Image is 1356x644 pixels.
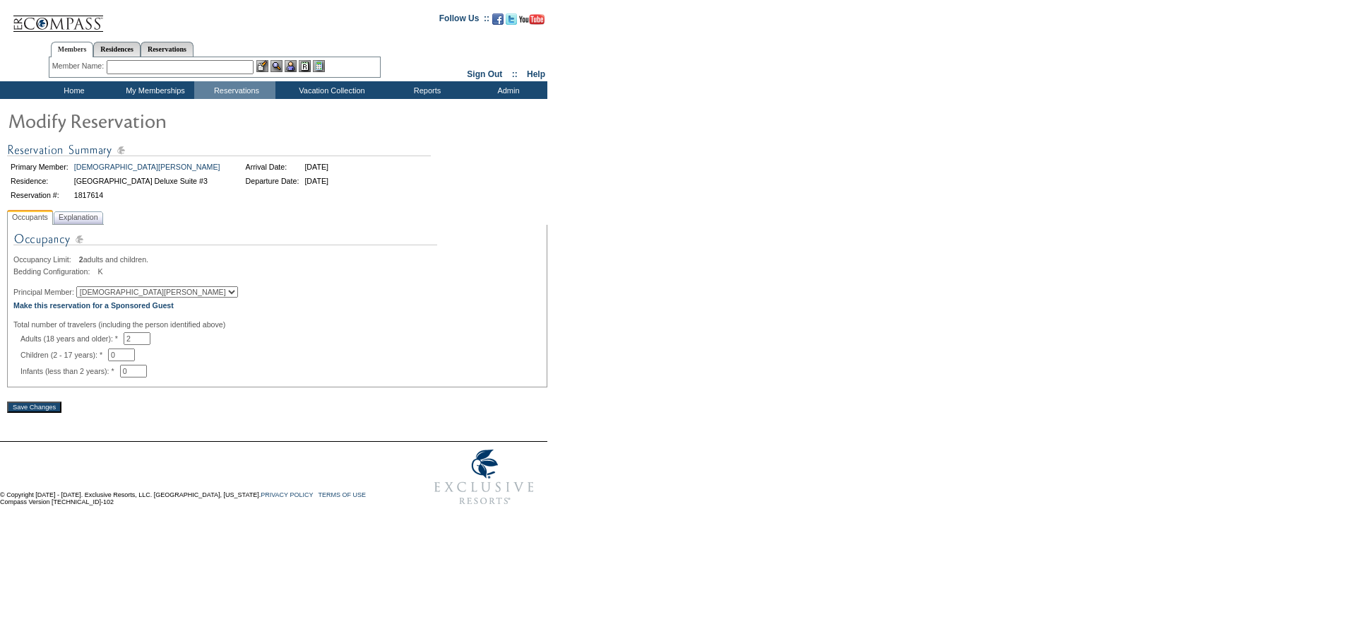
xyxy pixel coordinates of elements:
[51,42,94,57] a: Members
[7,402,61,413] input: Save Changes
[79,255,83,264] span: 2
[20,351,108,359] span: Children (2 - 17 years): *
[7,141,431,159] img: Reservation Summary
[97,267,102,276] span: K
[275,81,385,99] td: Vacation Collection
[194,81,275,99] td: Reservations
[56,210,101,225] span: Explanation
[8,160,71,173] td: Primary Member:
[12,4,104,33] img: Compass Home
[13,301,174,310] a: Make this reservation for a Sponsored Guest
[319,491,367,498] a: TERMS OF USE
[270,60,282,72] img: View
[256,60,268,72] img: b_edit.gif
[244,160,302,173] td: Arrival Date:
[9,210,51,225] span: Occupants
[506,18,517,26] a: Follow us on Twitter
[20,367,120,375] span: Infants (less than 2 years): *
[141,42,194,57] a: Reservations
[93,42,141,57] a: Residences
[20,334,124,343] span: Adults (18 years and older): *
[519,14,545,25] img: Subscribe to our YouTube Channel
[261,491,313,498] a: PRIVACY POLICY
[302,160,331,173] td: [DATE]
[13,255,541,264] div: adults and children.
[385,81,466,99] td: Reports
[299,60,311,72] img: Reservations
[512,69,518,79] span: ::
[527,69,545,79] a: Help
[13,255,77,264] span: Occupancy Limit:
[13,267,95,276] span: Bedding Configuration:
[519,18,545,26] a: Subscribe to our YouTube Channel
[74,163,220,171] a: [DEMOGRAPHIC_DATA][PERSON_NAME]
[13,288,74,296] span: Principal Member:
[113,81,194,99] td: My Memberships
[13,230,437,255] img: Occupancy
[8,189,71,201] td: Reservation #:
[302,175,331,187] td: [DATE]
[492,13,504,25] img: Become our fan on Facebook
[8,175,71,187] td: Residence:
[439,12,489,29] td: Follow Us ::
[72,175,222,187] td: [GEOGRAPHIC_DATA] Deluxe Suite #3
[244,175,302,187] td: Departure Date:
[13,320,541,329] div: Total number of travelers (including the person identified above)
[313,60,325,72] img: b_calculator.gif
[492,18,504,26] a: Become our fan on Facebook
[32,81,113,99] td: Home
[506,13,517,25] img: Follow us on Twitter
[72,189,222,201] td: 1817614
[421,442,547,513] img: Exclusive Resorts
[467,69,502,79] a: Sign Out
[7,106,290,134] img: Modify Reservation
[285,60,297,72] img: Impersonate
[466,81,547,99] td: Admin
[52,60,107,72] div: Member Name:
